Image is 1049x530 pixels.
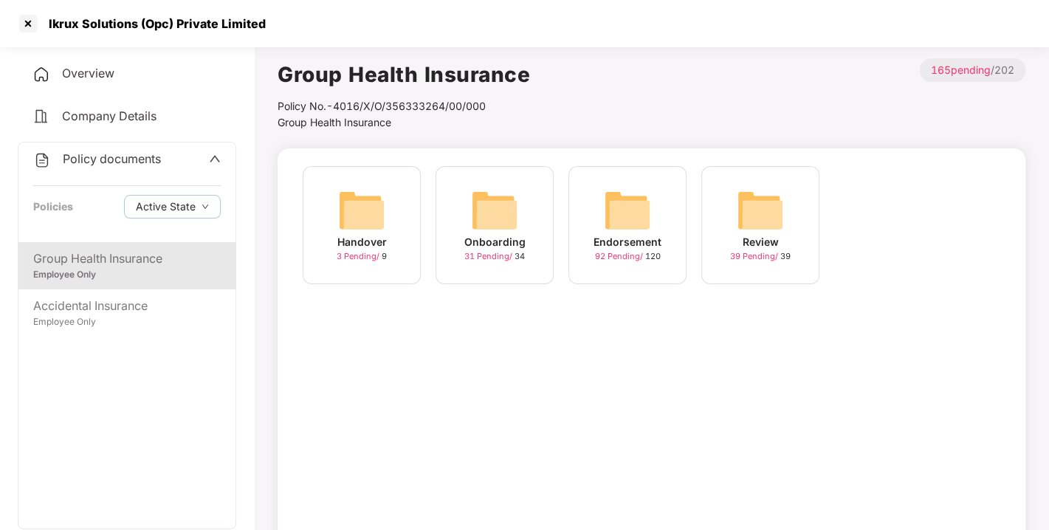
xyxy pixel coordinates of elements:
[136,199,196,215] span: Active State
[595,250,661,263] div: 120
[337,251,382,261] span: 3 Pending /
[62,66,114,80] span: Overview
[920,58,1025,82] p: / 202
[33,249,221,268] div: Group Health Insurance
[33,315,221,329] div: Employee Only
[33,268,221,282] div: Employee Only
[730,251,780,261] span: 39 Pending /
[931,63,991,76] span: 165 pending
[337,250,387,263] div: 9
[124,195,221,218] button: Active Statedown
[278,98,530,114] div: Policy No.- 4016/X/O/356333264/00/000
[32,66,50,83] img: svg+xml;base64,PHN2ZyB4bWxucz0iaHR0cDovL3d3dy53My5vcmcvMjAwMC9zdmciIHdpZHRoPSIyNCIgaGVpZ2h0PSIyNC...
[62,109,157,123] span: Company Details
[278,116,391,128] span: Group Health Insurance
[464,251,515,261] span: 31 Pending /
[40,16,266,31] div: Ikrux Solutions (Opc) Private Limited
[33,199,73,215] div: Policies
[209,153,221,165] span: up
[63,151,161,166] span: Policy documents
[202,203,209,211] span: down
[33,151,51,169] img: svg+xml;base64,PHN2ZyB4bWxucz0iaHR0cDovL3d3dy53My5vcmcvMjAwMC9zdmciIHdpZHRoPSIyNCIgaGVpZ2h0PSIyNC...
[730,250,791,263] div: 39
[464,234,526,250] div: Onboarding
[604,187,651,234] img: svg+xml;base64,PHN2ZyB4bWxucz0iaHR0cDovL3d3dy53My5vcmcvMjAwMC9zdmciIHdpZHRoPSI2NCIgaGVpZ2h0PSI2NC...
[743,234,779,250] div: Review
[595,251,645,261] span: 92 Pending /
[471,187,518,234] img: svg+xml;base64,PHN2ZyB4bWxucz0iaHR0cDovL3d3dy53My5vcmcvMjAwMC9zdmciIHdpZHRoPSI2NCIgaGVpZ2h0PSI2NC...
[464,250,525,263] div: 34
[737,187,784,234] img: svg+xml;base64,PHN2ZyB4bWxucz0iaHR0cDovL3d3dy53My5vcmcvMjAwMC9zdmciIHdpZHRoPSI2NCIgaGVpZ2h0PSI2NC...
[278,58,530,91] h1: Group Health Insurance
[337,234,387,250] div: Handover
[594,234,661,250] div: Endorsement
[338,187,385,234] img: svg+xml;base64,PHN2ZyB4bWxucz0iaHR0cDovL3d3dy53My5vcmcvMjAwMC9zdmciIHdpZHRoPSI2NCIgaGVpZ2h0PSI2NC...
[32,108,50,125] img: svg+xml;base64,PHN2ZyB4bWxucz0iaHR0cDovL3d3dy53My5vcmcvMjAwMC9zdmciIHdpZHRoPSIyNCIgaGVpZ2h0PSIyNC...
[33,297,221,315] div: Accidental Insurance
